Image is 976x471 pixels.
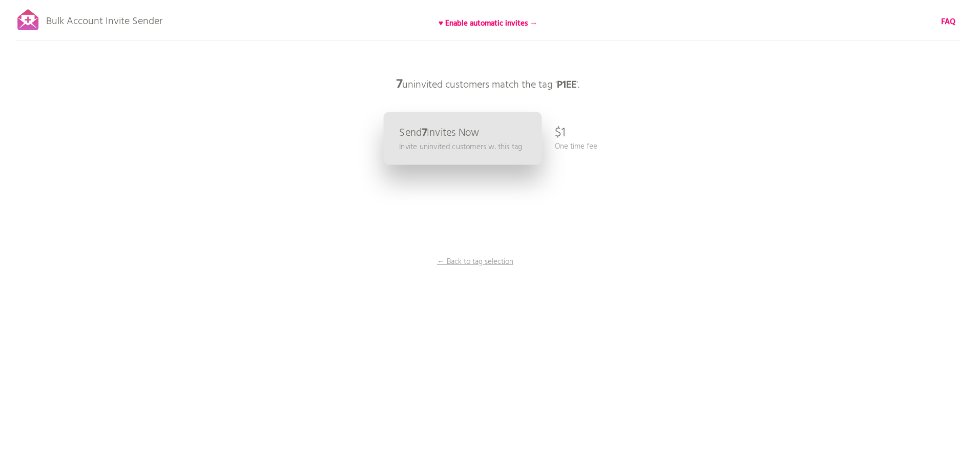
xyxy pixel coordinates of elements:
[555,118,566,149] p: $1
[397,74,402,95] b: 7
[399,141,522,153] p: Invite uninvited customers w. this tag
[399,128,480,138] p: Send Invites Now
[555,141,597,152] p: One time fee
[439,17,537,30] b: ♥ Enable automatic invites →
[437,256,514,268] p: ← Back to tag selection
[46,6,162,32] p: Bulk Account Invite Sender
[383,112,542,165] a: Send7Invites Now Invite uninvited customers w. this tag
[422,125,426,141] b: 7
[335,69,642,100] p: uninvited customers match the tag ' '.
[557,77,576,93] b: P1EE
[941,16,956,28] a: FAQ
